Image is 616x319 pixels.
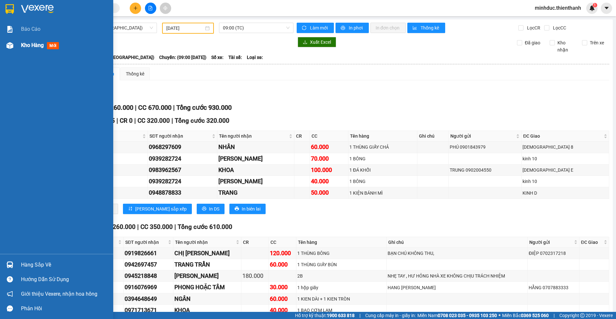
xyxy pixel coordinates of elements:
div: 1 THÙNG GIẤY BÚN [297,261,385,268]
span: Lọc CR [524,24,541,31]
span: Đã giao [522,39,543,46]
div: 2B [297,272,385,279]
span: Cung cấp máy in - giấy in: [365,312,416,319]
div: 0983962567 [149,165,216,175]
div: HẰNG 0707883333 [529,284,578,291]
div: 60.000 [270,260,295,269]
img: logo-vxr [5,4,14,14]
div: [DEMOGRAPHIC_DATA] E [522,166,608,174]
input: 14/11/2024 [166,25,204,32]
span: | [137,223,139,231]
button: aim [160,3,171,14]
td: 0971713671 [124,305,173,316]
img: warehouse-icon [6,42,13,49]
th: CC [269,237,296,248]
button: printerIn biên lai [229,204,266,214]
th: CC [310,131,348,142]
td: 0939282724 [148,176,217,187]
span: Tổng cước 320.000 [175,117,229,124]
span: plus [133,6,138,10]
span: Tài xế: [228,54,242,61]
td: ĐĂNG VÂN [217,176,294,187]
td: NGỌC HẠNH [173,270,241,282]
span: ⚪️ [499,314,500,317]
span: question-circle [7,276,13,282]
td: ĐĂNG VÂN [217,153,294,165]
div: 40.000 [311,177,347,186]
span: CC 350.000 [140,223,173,231]
span: SĐT người nhận [149,132,211,140]
span: bar-chart [412,26,418,31]
div: 0919826661 [125,249,172,258]
span: Kho hàng [21,42,44,48]
td: 0919826661 [124,248,173,259]
div: Hàng sắp về [21,260,108,270]
button: file-add [145,3,156,14]
span: | [134,117,136,124]
span: message [7,305,13,312]
td: 0916076969 [124,282,173,293]
span: Người gửi [450,132,515,140]
td: TRANG TRẦN [173,259,241,270]
button: In đơn chọn [370,23,406,33]
button: sort-ascending[PERSON_NAME] sắp xếp [123,204,192,214]
span: Tên người nhận [219,132,288,140]
span: printer [235,206,239,211]
span: minhduc.thienthanh [530,4,586,12]
div: 1 BÔNG [349,178,416,185]
div: 60.000 [311,142,347,152]
span: Tổng cước 930.000 [176,104,232,111]
span: Miền Bắc [502,312,549,319]
div: 1 THÙNG BÔNG [297,250,385,257]
div: 1 BAO CƠM LAM [297,307,385,314]
span: | [116,117,118,124]
td: NGÂN [173,293,241,305]
span: Chuyến: (09:00 [DATE]) [159,54,206,61]
span: download [303,40,307,45]
span: notification [7,291,13,297]
th: Tên hàng [296,237,387,248]
td: NHÂN [217,142,294,153]
div: 0939282724 [149,177,216,186]
span: aim [163,6,168,10]
button: downloadXuất Excel [298,37,336,47]
div: NGÂN [174,294,240,303]
td: 0939282724 [148,153,217,165]
span: 1 [594,3,596,7]
td: 0942697457 [124,259,173,270]
span: Loại xe: [247,54,263,61]
span: | [554,312,555,319]
button: caret-down [601,3,612,14]
span: file-add [148,6,153,10]
span: | [135,104,137,111]
span: In phơi [349,24,364,31]
div: NHẸ TAY , HƯ HỎNG NHÀ XE KHÔNG CHỊU TRÁCH NHIỆM [388,272,527,279]
span: printer [341,26,346,31]
div: NHÂN [218,142,293,152]
span: CR 260.000 [100,104,133,111]
td: 0945218848 [124,270,173,282]
span: Báo cáo [21,25,40,33]
div: ĐIỆP 0702317218 [529,250,578,257]
span: Làm mới [310,24,329,31]
span: Giới thiệu Vexere, nhận hoa hồng [21,290,97,298]
div: TRUNG 0902004550 [450,166,520,174]
span: caret-down [604,5,610,11]
div: KHOA [218,165,293,175]
div: Phản hồi [21,304,108,313]
span: ĐC Giao [581,239,602,246]
td: TRANG [217,187,294,199]
div: 30.000 [270,283,295,292]
div: 120.000 [270,249,295,258]
span: Tên người nhận [175,239,235,246]
div: TRANG TRẦN [174,260,240,269]
th: CR [294,131,310,142]
span: CC 320.000 [137,117,170,124]
button: bar-chartThống kê [407,23,445,33]
strong: 1900 633 818 [327,313,355,318]
td: 0968297609 [148,142,217,153]
div: PHONG HOẶC TÂM [174,283,240,292]
div: 180.000 [242,271,268,280]
th: Ghi chú [417,131,449,142]
div: 70.000 [311,154,347,163]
